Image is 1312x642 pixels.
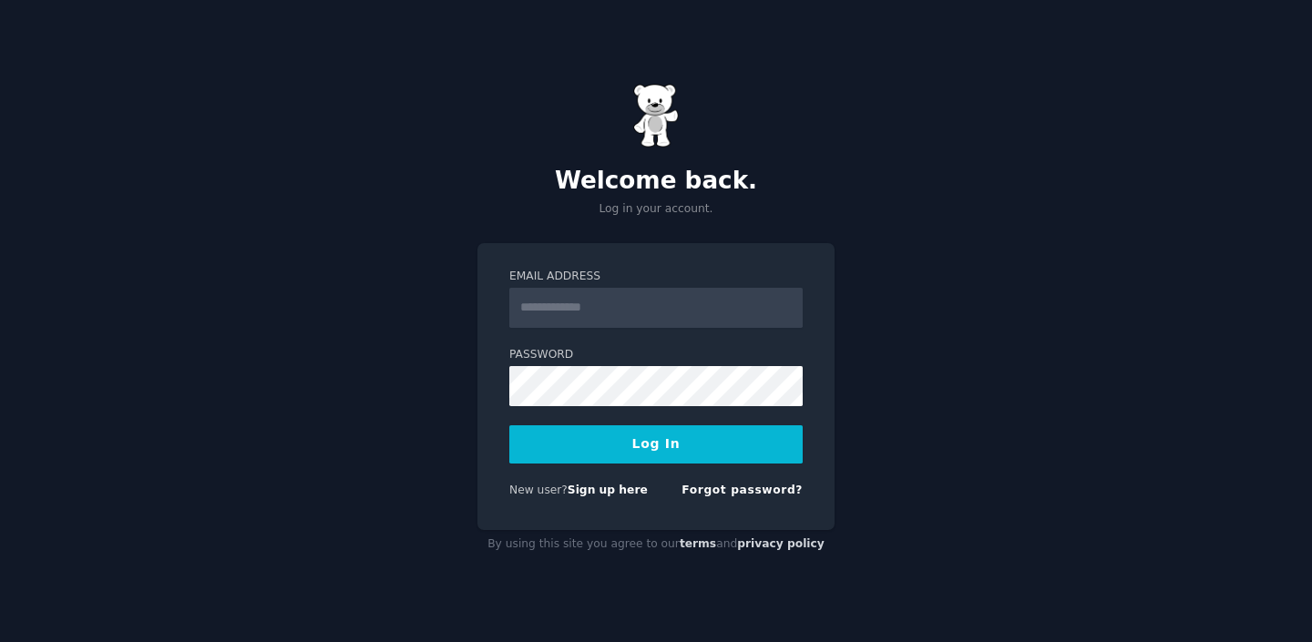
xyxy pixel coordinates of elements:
[682,484,803,496] a: Forgot password?
[477,201,835,218] p: Log in your account.
[509,269,803,285] label: Email Address
[509,425,803,464] button: Log In
[509,484,568,496] span: New user?
[633,84,679,148] img: Gummy Bear
[568,484,648,496] a: Sign up here
[680,537,716,550] a: terms
[477,530,835,559] div: By using this site you agree to our and
[509,347,803,363] label: Password
[737,537,825,550] a: privacy policy
[477,167,835,196] h2: Welcome back.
